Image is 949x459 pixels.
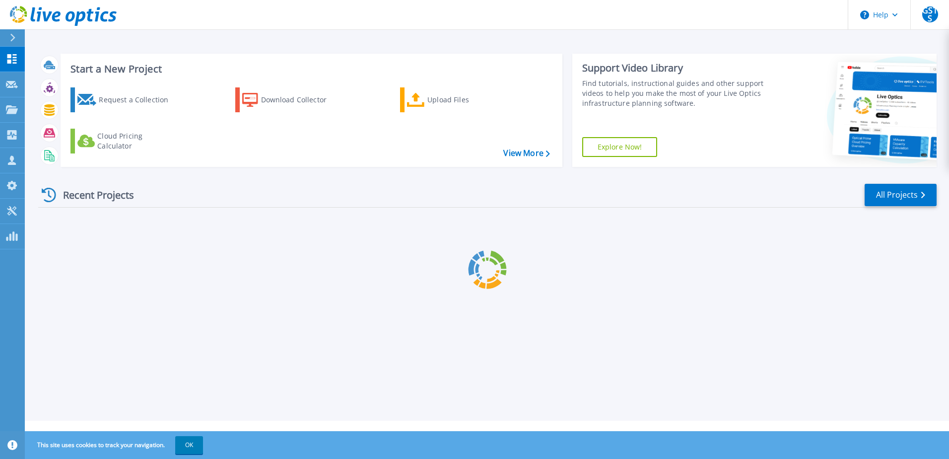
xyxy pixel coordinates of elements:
[27,436,203,454] span: This site uses cookies to track your navigation.
[70,64,549,75] h3: Start a New Project
[99,90,178,110] div: Request a Collection
[70,87,181,112] a: Request a Collection
[582,62,768,75] div: Support Video Library
[70,129,181,153] a: Cloud Pricing Calculator
[503,149,549,158] a: View More
[97,131,177,151] div: Cloud Pricing Calculator
[38,183,147,207] div: Recent Projects
[235,87,346,112] a: Download Collector
[582,78,768,108] div: Find tutorials, instructional guides and other support videos to help you make the most of your L...
[922,6,938,22] span: GSTS
[175,436,203,454] button: OK
[400,87,511,112] a: Upload Files
[865,184,937,206] a: All Projects
[261,90,340,110] div: Download Collector
[427,90,507,110] div: Upload Files
[582,137,658,157] a: Explore Now!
